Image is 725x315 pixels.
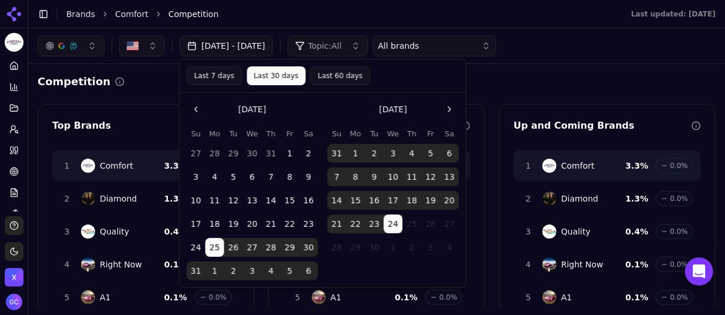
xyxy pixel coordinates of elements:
button: Friday, September 12th, 2025, selected [421,167,440,186]
th: Monday [346,128,365,139]
span: Diamond [561,193,598,205]
button: Current brand: Comfort [5,33,23,52]
button: Saturday, August 9th, 2025 [299,167,318,186]
button: Wednesday, September 3rd, 2025, selected [243,262,262,280]
button: Wednesday, September 17th, 2025, selected [384,191,403,210]
span: 0.4 % [164,226,187,237]
span: 0.1 % [164,259,187,270]
span: A1 [331,291,341,303]
span: 0.0% [440,293,458,302]
span: 0.1 % [626,259,649,270]
div: Last updated: [DATE] [631,9,716,19]
span: All brands [378,40,419,52]
button: Tuesday, August 5th, 2025 [224,167,243,186]
span: 3.3 % [626,160,649,172]
button: Tuesday, September 9th, 2025, selected [365,167,384,186]
span: 3 [60,226,74,237]
img: Diamond [81,192,95,206]
span: Quality [100,226,129,237]
th: Thursday [262,128,281,139]
span: 5 [291,291,305,303]
th: Friday [421,128,440,139]
span: Right Now [561,259,603,270]
img: A1 [312,290,326,304]
button: Friday, September 19th, 2025, selected [421,191,440,210]
button: Monday, September 1st, 2025, selected [205,262,224,280]
th: Monday [205,128,224,139]
img: Comfort [542,159,557,173]
button: Wednesday, August 6th, 2025 [243,167,262,186]
button: Saturday, September 20th, 2025, selected [440,191,459,210]
span: Comfort [561,160,595,172]
button: Sunday, August 10th, 2025 [187,191,205,210]
th: Thursday [403,128,421,139]
button: Go to the Next Month [440,100,459,119]
img: United States [127,40,139,52]
span: 5 [521,291,535,303]
button: Sunday, August 31st, 2025, selected [187,262,205,280]
button: Wednesday, July 30th, 2025 [243,144,262,163]
img: Xponent21 Inc [5,268,23,287]
span: A1 [561,291,572,303]
span: Diamond [100,193,137,205]
th: Sunday [187,128,205,139]
button: Friday, September 5th, 2025, selected [421,144,440,163]
button: Go to the Previous Month [187,100,205,119]
span: 0.0% [670,194,689,203]
span: 1.3 % [164,193,187,205]
button: Wednesday, August 13th, 2025 [243,191,262,210]
button: Thursday, August 28th, 2025, selected [262,238,281,257]
button: Last 60 days [310,66,370,85]
span: 0.1 % [626,291,649,303]
span: 0.4 % [626,226,649,237]
span: 0.0% [670,260,689,269]
button: Saturday, August 2nd, 2025 [299,144,318,163]
span: Quality [561,226,591,237]
img: Right Now [81,257,95,272]
button: Monday, September 22nd, 2025, selected [346,215,365,233]
span: 3 [521,226,535,237]
th: Saturday [440,128,459,139]
span: 0.1 % [395,291,418,303]
a: Comfort [115,8,149,20]
button: Friday, August 8th, 2025 [281,167,299,186]
button: Monday, August 11th, 2025 [205,191,224,210]
span: 3.3 % [164,160,187,172]
button: Tuesday, September 16th, 2025, selected [365,191,384,210]
nav: breadcrumb [66,8,608,20]
span: 1 [521,160,535,172]
button: Friday, September 5th, 2025, selected [281,262,299,280]
span: 4 [60,259,74,270]
div: Up and Coming Brands [514,119,692,133]
button: Sunday, September 7th, 2025, selected [328,167,346,186]
button: Thursday, September 4th, 2025, selected [403,144,421,163]
button: Saturday, August 23rd, 2025 [299,215,318,233]
button: Tuesday, September 23rd, 2025, selected [365,215,384,233]
h2: Competition [38,73,110,90]
button: Last 7 days [187,66,242,85]
button: Wednesday, September 10th, 2025, selected [384,167,403,186]
span: Topic: All [308,40,342,52]
img: A1 [81,290,95,304]
button: Tuesday, August 26th, 2025, selected [224,238,243,257]
button: Friday, August 1st, 2025 [281,144,299,163]
button: Saturday, August 30th, 2025, selected [299,238,318,257]
button: Last 30 days [247,66,305,85]
div: Top Brands [52,119,230,133]
img: Quality [542,224,557,239]
button: Monday, July 28th, 2025 [205,144,224,163]
span: 2 [521,193,535,205]
button: Monday, September 15th, 2025, selected [346,191,365,210]
span: Right Now [100,259,142,270]
button: Thursday, August 21st, 2025 [262,215,281,233]
button: Saturday, August 16th, 2025 [299,191,318,210]
button: Sunday, August 31st, 2025, selected [328,144,346,163]
button: Saturday, September 6th, 2025, selected [299,262,318,280]
span: Comfort [100,160,133,172]
button: Sunday, August 3rd, 2025 [187,167,205,186]
button: Monday, August 25th, 2025, selected [205,238,224,257]
button: Thursday, August 7th, 2025 [262,167,281,186]
button: Open organization switcher [5,268,23,287]
button: Thursday, August 14th, 2025 [262,191,281,210]
th: Tuesday [365,128,384,139]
